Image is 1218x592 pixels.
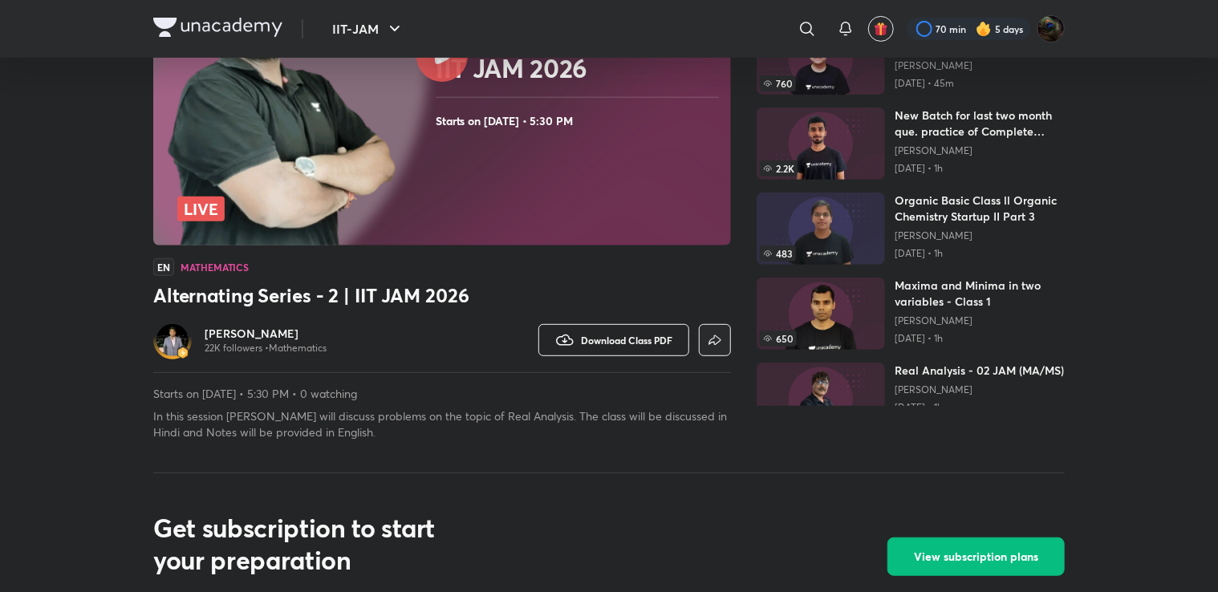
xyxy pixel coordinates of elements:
[895,247,1065,260] p: [DATE] • 1h
[205,342,327,355] p: 22K followers • Mathematics
[914,549,1038,565] span: View subscription plans
[205,326,327,342] a: [PERSON_NAME]
[887,537,1065,576] button: View subscription plans
[895,383,1064,396] a: [PERSON_NAME]
[153,321,192,359] a: Avatarbadge
[153,386,731,402] p: Starts on [DATE] • 5:30 PM • 0 watching
[760,160,798,176] span: 2.2K
[895,107,1065,140] h6: New Batch for last two month que. practice of Complete calculus
[156,324,189,356] img: Avatar
[895,314,1065,327] a: [PERSON_NAME]
[895,401,1064,414] p: [DATE] • 1h
[895,193,1065,225] h6: Organic Basic Class ll Organic Chemistry Startup II Part 3
[874,22,888,36] img: avatar
[760,75,796,91] span: 760
[153,282,731,308] h3: Alternating Series - 2 | IIT JAM 2026
[895,363,1064,379] h6: Real Analysis - 02 JAM (MA/MS)
[538,324,689,356] button: Download Class PDF
[323,13,414,45] button: IIT-JAM
[760,330,797,347] span: 650
[895,59,1065,72] a: [PERSON_NAME]
[895,144,1065,157] a: [PERSON_NAME]
[976,21,992,37] img: streak
[895,162,1065,175] p: [DATE] • 1h
[868,16,894,42] button: avatar
[1037,15,1065,43] img: Shubham Deshmukh
[895,278,1065,310] h6: Maxima and Minima in two variables - Class 1
[895,77,1065,90] p: [DATE] • 45m
[760,245,796,262] span: 483
[153,18,282,37] img: Company Logo
[153,18,282,41] a: Company Logo
[581,334,672,347] span: Download Class PDF
[436,111,725,132] h4: Starts on [DATE] • 5:30 PM
[153,512,482,576] h2: Get subscription to start your preparation
[177,347,189,359] img: badge
[436,20,725,84] h2: Alternating Series - 2 | IIT JAM 2026
[181,262,249,272] h4: Mathematics
[153,258,174,276] span: EN
[895,332,1065,345] p: [DATE] • 1h
[153,408,731,440] p: In this session [PERSON_NAME] will discuss problems on the topic of Real Analysis. The class will...
[895,229,1065,242] a: [PERSON_NAME]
